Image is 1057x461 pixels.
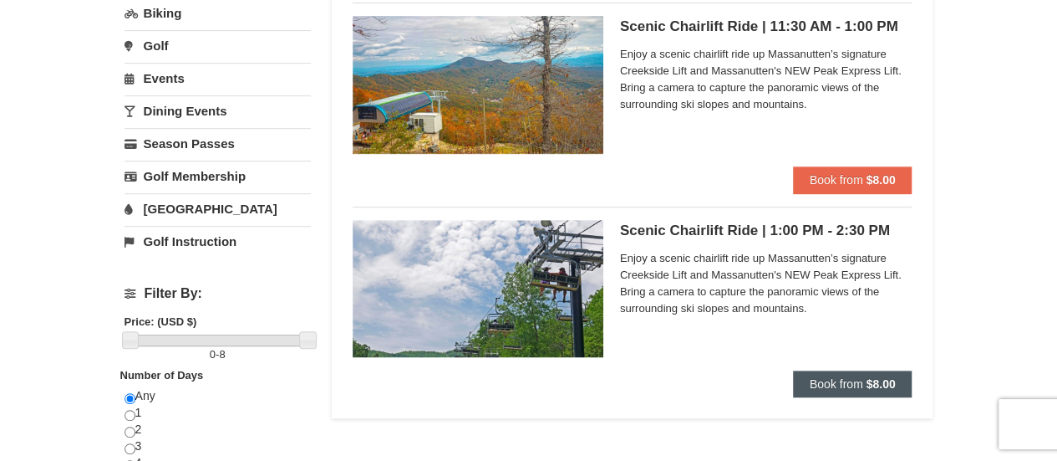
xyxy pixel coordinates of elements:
a: Events [125,63,311,94]
span: Book from [810,173,863,187]
h5: Scenic Chairlift Ride | 1:00 PM - 2:30 PM [620,223,912,239]
a: Season Passes [125,128,311,159]
button: Book from $8.00 [793,371,912,397]
span: Enjoy a scenic chairlift ride up Massanutten’s signature Creekside Lift and Massanutten's NEW Pea... [620,46,912,113]
img: 24896431-9-664d1467.jpg [353,220,603,357]
label: - [125,346,311,363]
a: Dining Events [125,95,311,126]
a: [GEOGRAPHIC_DATA] [125,193,311,224]
img: 24896431-13-a88f1aaf.jpg [353,16,603,153]
a: Golf [125,30,311,61]
strong: Price: (USD $) [125,315,197,328]
span: 8 [219,348,225,361]
a: Golf Membership [125,161,311,192]
a: Golf Instruction [125,226,311,257]
h4: Filter By: [125,286,311,301]
strong: Number of Days [120,369,204,382]
strong: $8.00 [866,173,895,187]
span: Enjoy a scenic chairlift ride up Massanutten’s signature Creekside Lift and Massanutten's NEW Pea... [620,250,912,317]
button: Book from $8.00 [793,166,912,193]
span: Book from [810,377,863,391]
h5: Scenic Chairlift Ride | 11:30 AM - 1:00 PM [620,18,912,35]
span: 0 [210,348,216,361]
strong: $8.00 [866,377,895,391]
